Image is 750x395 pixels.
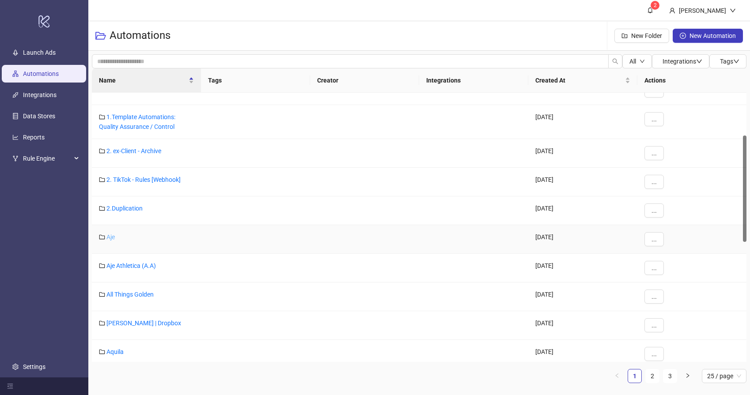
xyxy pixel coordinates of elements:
button: New Automation [673,29,743,43]
span: ... [652,350,657,357]
a: 3 [663,369,677,383]
a: Aje [106,233,115,241]
span: folder [99,234,105,240]
button: Tagsdown [709,54,746,68]
span: ... [652,264,657,271]
span: menu-fold [7,383,13,389]
span: 2 [654,2,657,8]
span: folder [99,263,105,269]
span: folder [99,291,105,297]
div: [DATE] [528,311,637,340]
div: [DATE] [528,168,637,196]
button: ... [644,318,664,332]
a: Automations [23,70,59,77]
a: 2. ex-Client - Archive [106,147,161,154]
a: Integrations [23,91,57,98]
li: 1 [628,369,642,383]
th: Integrations [419,68,528,93]
div: [DATE] [528,254,637,282]
h3: Automations [110,29,170,43]
span: All [629,58,636,65]
span: down [733,58,739,64]
div: [PERSON_NAME] [675,6,730,15]
div: [DATE] [528,340,637,369]
a: Reports [23,134,45,141]
span: folder [99,205,105,211]
li: Next Page [681,369,695,383]
button: ... [644,203,664,218]
a: [PERSON_NAME] | Dropbox [106,320,181,327]
a: All Things Golden [106,291,154,298]
th: Name [92,68,201,93]
a: 2. TikTok - Rules [Webhook] [106,176,181,183]
span: ... [652,116,657,123]
a: Data Stores [23,113,55,120]
span: Integrations [663,58,702,65]
span: down [640,59,645,64]
span: Name [99,75,187,85]
a: 1.Template Automations: Quality Assurance / Control [99,113,175,130]
span: right [685,373,690,378]
span: down [696,58,702,64]
a: 2.Duplication [106,205,143,212]
span: left [614,373,620,378]
span: Rule Engine [23,150,72,167]
span: 25 / page [707,369,741,383]
th: Created At [528,68,637,93]
div: [DATE] [528,282,637,311]
span: folder-open [95,30,106,41]
button: ... [644,146,664,160]
a: Aquila [106,348,124,355]
button: ... [644,112,664,126]
li: 2 [645,369,659,383]
button: ... [644,261,664,275]
button: left [610,369,624,383]
span: New Folder [631,32,662,39]
a: 1 [628,369,641,383]
th: Actions [637,68,746,93]
button: Integrationsdown [652,54,709,68]
div: [DATE] [528,105,637,139]
a: Aje Athletica (A.A) [106,262,156,269]
button: ... [644,175,664,189]
span: folder [99,320,105,326]
span: folder [99,349,105,355]
li: 3 [663,369,677,383]
div: [DATE] [528,196,637,225]
div: Page Size [702,369,746,383]
a: 2 [646,369,659,383]
span: user [669,8,675,14]
button: ... [644,232,664,246]
span: fork [12,155,19,162]
button: ... [644,290,664,304]
span: plus-circle [680,33,686,39]
span: down [730,8,736,14]
button: right [681,369,695,383]
span: Tags [720,58,739,65]
button: ... [644,347,664,361]
span: folder [99,148,105,154]
a: Settings [23,363,45,370]
sup: 2 [651,1,659,10]
a: Launch Ads [23,49,56,56]
span: Created At [535,75,623,85]
span: folder [99,114,105,120]
span: bell [647,7,653,13]
li: Previous Page [610,369,624,383]
button: New Folder [614,29,669,43]
div: [DATE] [528,139,637,168]
span: ... [652,322,657,329]
div: [DATE] [528,225,637,254]
span: ... [652,178,657,185]
span: New Automation [689,32,736,39]
span: folder [99,177,105,183]
span: ... [652,293,657,300]
span: search [612,58,618,64]
span: folder-add [621,33,628,39]
span: ... [652,150,657,157]
span: ... [652,236,657,243]
th: Creator [310,68,419,93]
th: Tags [201,68,310,93]
span: ... [652,207,657,214]
button: Alldown [622,54,652,68]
